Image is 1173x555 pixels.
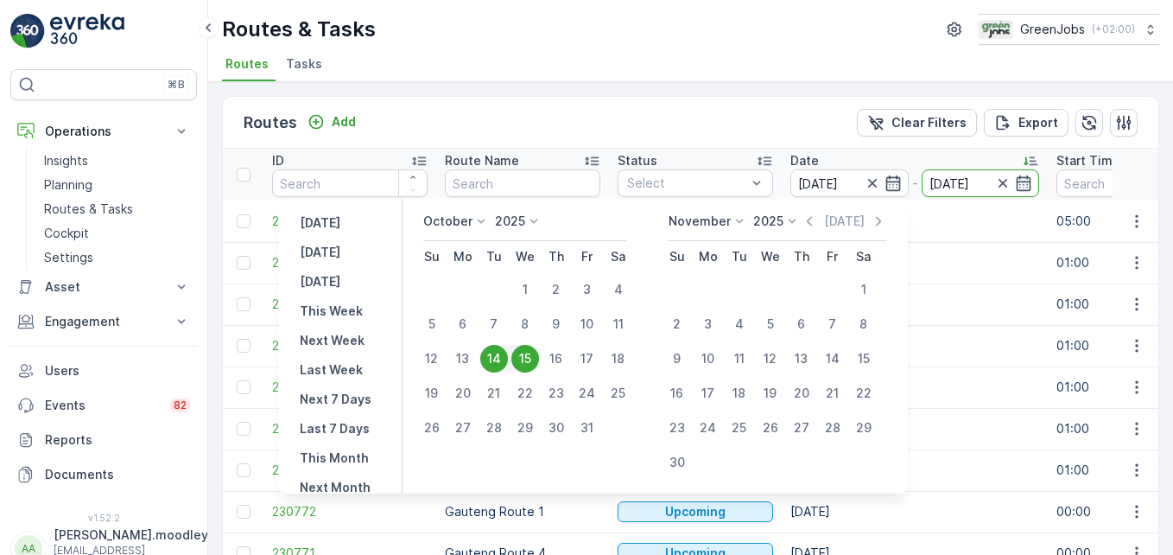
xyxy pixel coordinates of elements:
p: October [423,213,472,230]
td: [DATE] [782,242,1048,284]
p: Export [1018,114,1058,131]
a: 230865 [272,213,428,230]
a: Routes & Tasks [37,197,197,221]
p: Routes & Tasks [222,16,376,43]
th: Monday [693,241,724,272]
a: 230780 [272,337,428,354]
p: Users [45,362,190,380]
div: 22 [511,380,539,407]
button: Next 7 Days [293,389,378,410]
p: [DATE] [300,214,340,232]
a: Settings [37,246,197,270]
p: Date [790,152,819,169]
a: Insights [37,149,197,173]
div: 24 [574,380,601,407]
div: Toggle Row Selected [237,505,250,519]
button: This Week [293,301,370,322]
div: 31 [574,414,601,442]
div: 18 [726,380,753,407]
div: 10 [574,310,601,338]
div: 30 [542,414,570,442]
img: Green_Jobs_Logo.png [979,20,1013,39]
div: Toggle Row Selected [237,380,250,394]
th: Monday [447,241,479,272]
div: 8 [511,310,539,338]
td: [DATE] [782,325,1048,367]
img: logo_light-DOdMpM7g.png [50,14,124,48]
a: 230781 [272,379,428,396]
div: 21 [480,380,508,407]
p: Upcoming [665,503,726,520]
th: Saturday [848,241,879,272]
td: [DATE] [782,450,1048,491]
a: Cockpit [37,221,197,246]
p: Routes & Tasks [44,201,133,218]
div: 19 [757,380,784,407]
button: Clear Filters [857,109,977,137]
span: Tasks [286,55,322,73]
div: 21 [819,380,846,407]
div: 30 [663,449,691,476]
input: dd/mm/yyyy [790,169,909,197]
div: 17 [574,345,601,373]
th: Friday [572,241,603,272]
div: 7 [819,310,846,338]
button: This Month [293,448,376,469]
th: Sunday [662,241,693,272]
p: Last Week [300,361,363,379]
td: [DATE] [782,201,1048,242]
th: Tuesday [479,241,510,272]
input: Search [272,169,428,197]
p: - [912,173,918,194]
div: 4 [726,310,753,338]
p: Planning [44,176,92,194]
p: ID [272,152,284,169]
a: 230776 [272,420,428,437]
p: ( +02:00 ) [1092,22,1135,36]
div: Toggle Row Selected [237,463,250,477]
p: Routes [244,111,297,135]
p: Next 7 Days [300,391,371,408]
div: 27 [449,414,477,442]
span: v 1.52.2 [10,513,197,523]
span: 230777 [272,296,428,313]
div: 6 [788,310,815,338]
button: Today [293,242,347,263]
button: GreenJobs(+02:00) [979,14,1159,45]
th: Thursday [541,241,572,272]
div: 5 [757,310,784,338]
div: 16 [663,380,691,407]
p: Route Name [445,152,519,169]
div: 16 [542,345,570,373]
th: Thursday [786,241,817,272]
p: Next Week [300,332,365,349]
p: Settings [44,249,93,266]
div: 4 [605,276,632,303]
input: dd/mm/yyyy [922,169,1040,197]
p: ⌘B [168,78,185,92]
div: Toggle Row Selected [237,339,250,353]
div: 17 [694,380,722,407]
div: 20 [788,380,815,407]
td: [DATE] [782,408,1048,450]
a: 230772 [272,503,428,520]
button: Asset [10,270,197,304]
p: Last 7 Days [300,420,370,437]
p: GreenJobs [1020,21,1085,38]
th: Tuesday [724,241,755,272]
td: [DATE] [782,284,1048,325]
button: Yesterday [293,213,347,233]
td: [DATE] [782,491,1048,533]
div: 26 [757,414,784,442]
button: Upcoming [618,501,773,522]
th: Saturday [603,241,634,272]
div: Toggle Row Selected [237,214,250,228]
div: 5 [418,310,446,338]
p: This Week [300,303,363,320]
div: 13 [788,345,815,373]
div: 23 [542,380,570,407]
div: 12 [418,345,446,373]
div: Toggle Row Selected [237,422,250,436]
